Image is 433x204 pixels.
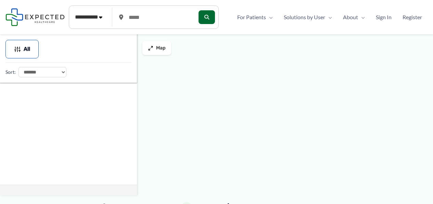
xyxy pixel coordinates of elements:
span: Register [403,12,422,22]
span: Menu Toggle [266,12,273,22]
span: Menu Toggle [358,12,365,22]
a: Solutions by UserMenu Toggle [278,12,338,22]
a: Sign In [370,12,397,22]
span: Map [156,45,166,51]
span: Sign In [376,12,392,22]
span: About [343,12,358,22]
a: Register [397,12,428,22]
img: Maximize [148,45,153,51]
button: All [5,40,39,58]
button: Map [142,41,171,55]
a: For PatientsMenu Toggle [232,12,278,22]
span: Menu Toggle [325,12,332,22]
label: Sort: [5,68,16,77]
img: Filter [14,46,21,53]
span: All [24,47,30,52]
img: Expected Healthcare Logo - side, dark font, small [5,8,65,26]
a: AboutMenu Toggle [338,12,370,22]
span: For Patients [237,12,266,22]
span: Solutions by User [284,12,325,22]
